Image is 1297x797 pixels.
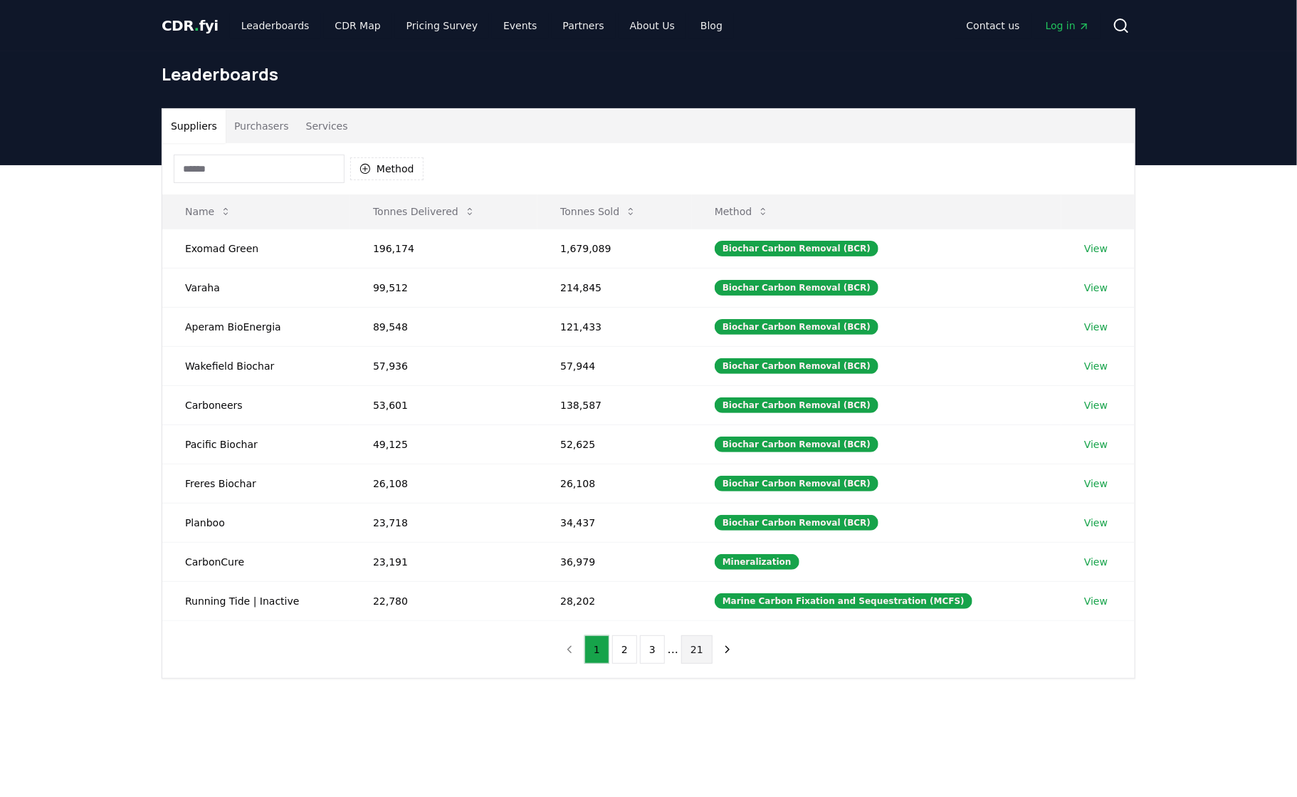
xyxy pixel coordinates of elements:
div: Biochar Carbon Removal (BCR) [715,437,878,452]
td: Planboo [162,503,350,542]
button: next page [715,635,740,664]
td: Wakefield Biochar [162,346,350,385]
td: CarbonCure [162,542,350,581]
td: 26,108 [537,464,692,503]
td: 57,944 [537,346,692,385]
button: Services [298,109,357,143]
button: Name [174,197,243,226]
div: Biochar Carbon Removal (BCR) [715,280,878,296]
td: Aperam BioEnergia [162,307,350,346]
button: Method [703,197,781,226]
div: Biochar Carbon Removal (BCR) [715,397,878,413]
div: Biochar Carbon Removal (BCR) [715,241,878,256]
div: Mineralization [715,554,799,570]
nav: Main [955,13,1101,38]
li: ... [668,641,678,658]
button: Method [350,157,424,180]
td: 57,936 [350,346,537,385]
nav: Main [230,13,734,38]
td: 214,845 [537,268,692,307]
td: 49,125 [350,424,537,464]
a: Leaderboards [230,13,321,38]
td: 121,433 [537,307,692,346]
a: View [1084,241,1108,256]
a: View [1084,359,1108,373]
td: Exomad Green [162,229,350,268]
span: . [194,17,199,34]
button: 21 [681,635,713,664]
div: Biochar Carbon Removal (BCR) [715,476,878,491]
button: Tonnes Sold [549,197,648,226]
div: Biochar Carbon Removal (BCR) [715,358,878,374]
td: 28,202 [537,581,692,620]
td: Carboneers [162,385,350,424]
td: 23,718 [350,503,537,542]
button: Suppliers [162,109,226,143]
div: Marine Carbon Fixation and Sequestration (MCFS) [715,593,972,609]
span: Log in [1046,19,1090,33]
td: Running Tide | Inactive [162,581,350,620]
td: Varaha [162,268,350,307]
a: View [1084,437,1108,452]
td: 99,512 [350,268,537,307]
a: Partners [552,13,616,38]
a: View [1084,398,1108,412]
a: View [1084,516,1108,530]
td: Pacific Biochar [162,424,350,464]
a: Log in [1034,13,1101,38]
a: View [1084,555,1108,569]
td: 53,601 [350,385,537,424]
a: View [1084,320,1108,334]
div: Biochar Carbon Removal (BCR) [715,319,878,335]
a: Events [492,13,548,38]
a: Contact us [955,13,1031,38]
button: 2 [612,635,637,664]
a: View [1084,594,1108,608]
td: 22,780 [350,581,537,620]
td: 89,548 [350,307,537,346]
a: CDR.fyi [162,16,219,36]
h1: Leaderboards [162,63,1135,85]
td: 138,587 [537,385,692,424]
td: 52,625 [537,424,692,464]
td: 1,679,089 [537,229,692,268]
button: Tonnes Delivered [362,197,487,226]
button: 1 [584,635,609,664]
button: 3 [640,635,665,664]
td: 196,174 [350,229,537,268]
a: View [1084,281,1108,295]
span: CDR fyi [162,17,219,34]
a: About Us [619,13,686,38]
td: 36,979 [537,542,692,581]
a: Pricing Survey [395,13,489,38]
a: Blog [689,13,734,38]
a: View [1084,476,1108,491]
td: 23,191 [350,542,537,581]
div: Biochar Carbon Removal (BCR) [715,515,878,531]
button: Purchasers [226,109,298,143]
a: CDR Map [324,13,392,38]
td: 34,437 [537,503,692,542]
td: Freres Biochar [162,464,350,503]
td: 26,108 [350,464,537,503]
